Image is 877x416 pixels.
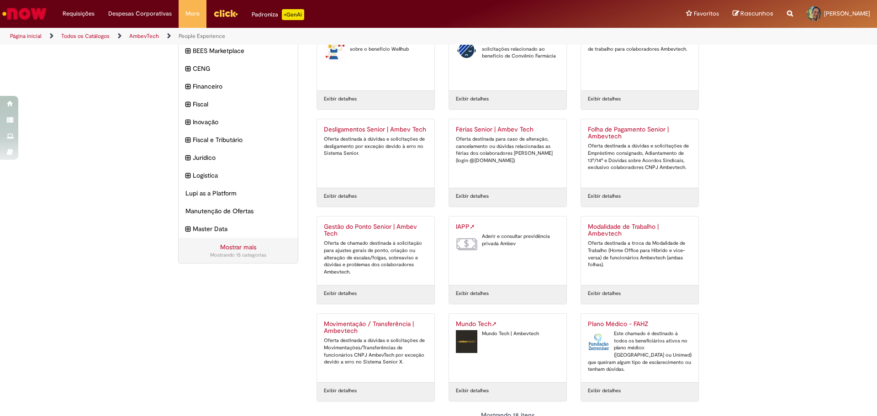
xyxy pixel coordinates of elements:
[179,77,298,95] div: expandir categoria Financeiro Financeiro
[63,9,95,18] span: Requisições
[456,233,560,247] div: Aderir e consultar previdência privada Ambev
[252,9,304,20] div: Padroniza
[456,330,560,337] div: Mundo Tech | Ambevtech
[324,337,428,366] div: Oferta destinada a dúvidas e solicitações de Movimentações/Transferências de funcionários CNPJ Am...
[491,320,497,328] span: Link Externo
[588,38,692,53] div: Oferta destina a solicitações de declarações de trabalho para colaboradores Ambevtech.
[179,131,298,149] div: expandir categoria Fiscal e Tributário Fiscal e Tributário
[456,223,560,231] h2: IAPP
[179,32,225,40] a: People Experience
[588,193,621,200] a: Exibir detalhes
[179,113,298,131] div: expandir categoria Inovação Inovação
[324,95,357,103] a: Exibir detalhes
[185,82,190,92] i: expandir categoria Financeiro
[824,10,870,17] span: [PERSON_NAME]
[317,216,434,285] a: Gestão do Ponto Senior | Ambev Tech Oferta de chamado destinada à solicitação para ajustes gerais...
[185,252,291,259] div: Mostrando 15 categorias
[317,119,434,188] a: Desligamentos Senior | Ambev Tech Oferta destinada à dúvidas e solicitações de desligamento por e...
[449,216,566,285] a: IAPPLink Externo IAPP Aderir e consultar previdência privada Ambev
[193,117,291,126] span: Inovação
[588,126,692,141] h2: Folha de Pagamento Senior | Ambevtech
[317,314,434,382] a: Movimentação / Transferência | Ambevtech Oferta destinada a dúvidas e solicitações de Movimentaçõ...
[1,5,48,23] img: ServiceNow
[456,136,560,164] div: Oferta destinada para caso de alteração, cancelamento ou dúvidas relacionadas as férias dos colab...
[179,95,298,113] div: expandir categoria Fiscal Fiscal
[456,95,489,103] a: Exibir detalhes
[581,216,698,285] a: Modalidade de Trabalho | Ambevtech Oferta destinada a troca da Modalidade de Trabalho (Home Offic...
[185,135,190,145] i: expandir categoria Fiscal e Tributário
[456,290,489,297] a: Exibir detalhes
[588,330,692,373] div: Este chamado é destinado à todos os beneficiários ativos no plano médico ([GEOGRAPHIC_DATA] ou Un...
[213,6,238,20] img: click_logo_yellow_360x200.png
[282,9,304,20] p: +GenAi
[588,330,609,353] img: Plano Médico - FAHZ
[449,119,566,188] a: Férias Senior | Ambev Tech Oferta destinada para caso de alteração, cancelamento ou dúvidas relac...
[581,22,698,90] a: Declarações AmbevTech Oferta destina a solicitações de declarações de trabalho para colaboradores...
[193,153,291,162] span: Jurídico
[185,171,190,181] i: expandir categoria Logistica
[108,9,172,18] span: Despesas Corporativas
[456,38,477,61] img: Convênio Farmácia
[456,330,477,353] img: Mundo Tech
[324,240,428,276] div: Oferta de chamado destinada à solicitação para ajustes gerais de ponto, criação ou alteração de e...
[185,64,190,74] i: expandir categoria CENG
[324,223,428,238] h2: Gestão do Ponto Senior | Ambev Tech
[185,9,200,18] span: More
[456,387,489,395] a: Exibir detalhes
[193,100,291,109] span: Fiscal
[220,243,256,251] a: Mostrar mais
[317,22,434,90] a: Convênio Academia (Wellhub) Convênio Academia (Wellhub) Oferta de chamados para dúvidas sobre o b...
[324,321,428,335] h2: Movimentação / Transferência | Ambevtech
[456,321,560,328] h2: Mundo Tech
[733,10,773,18] a: Rascunhos
[694,9,719,18] span: Favoritos
[324,387,357,395] a: Exibir detalhes
[456,38,560,60] div: Oferta destinada para dúvidas e solicitações relacionado ao benefício de Convênio Farmácia
[179,184,298,202] div: Lupi as a Platform
[193,171,291,180] span: Logistica
[588,95,621,103] a: Exibir detalhes
[185,117,190,127] i: expandir categoria Inovação
[581,314,698,382] a: Plano Médico - FAHZ Plano Médico - FAHZ Este chamado é destinado à todos os beneficiários ativos ...
[179,202,298,220] div: Manutenção de Ofertas
[179,42,298,60] div: expandir categoria BEES Marketplace BEES Marketplace
[324,126,428,133] h2: Desligamentos Senior | Ambev Tech
[456,126,560,133] h2: Férias Senior | Ambev Tech
[324,290,357,297] a: Exibir detalhes
[185,224,190,234] i: expandir categoria Master Data
[324,193,357,200] a: Exibir detalhes
[470,222,475,231] span: Link Externo
[456,233,477,256] img: IAPP
[456,193,489,200] a: Exibir detalhes
[588,387,621,395] a: Exibir detalhes
[588,142,692,171] div: Oferta destinada a dúvidas e solicitações de Empréstimo consignado, Adiantamento de 13º/14º e Dúv...
[588,223,692,238] h2: Modalidade de Trabalho | Ambevtech
[324,38,428,53] div: Oferta de chamados para dúvidas sobre o benefício Wellhub
[324,38,345,61] img: Convênio Academia (Wellhub)
[179,220,298,238] div: expandir categoria Master Data Master Data
[449,22,566,90] a: Convênio Farmácia Convênio Farmácia Oferta destinada para dúvidas e solicitações relacionado ao b...
[193,82,291,91] span: Financeiro
[10,32,42,40] a: Página inicial
[324,136,428,157] div: Oferta destinada à dúvidas e solicitações de desligamento por exceção devido à erro no Sistema Se...
[588,290,621,297] a: Exibir detalhes
[179,148,298,167] div: expandir categoria Jurídico Jurídico
[185,206,291,216] span: Manutenção de Ofertas
[179,166,298,184] div: expandir categoria Logistica Logistica
[185,100,190,110] i: expandir categoria Fiscal
[185,46,190,56] i: expandir categoria BEES Marketplace
[740,9,773,18] span: Rascunhos
[61,32,110,40] a: Todos os Catálogos
[193,135,291,144] span: Fiscal e Tributário
[179,59,298,78] div: expandir categoria CENG CENG
[129,32,159,40] a: AmbevTech
[193,64,291,73] span: CENG
[449,314,566,382] a: Mundo TechLink Externo Mundo Tech Mundo Tech | Ambevtech
[588,321,692,328] h2: Plano Médico - FAHZ
[588,240,692,269] div: Oferta destinada a troca da Modalidade de Trabalho (Home Office para Híbrido e vice-versa) de fun...
[7,28,578,45] ul: Trilhas de página
[193,224,291,233] span: Master Data
[193,46,291,55] span: BEES Marketplace
[185,153,190,163] i: expandir categoria Jurídico
[185,189,291,198] span: Lupi as a Platform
